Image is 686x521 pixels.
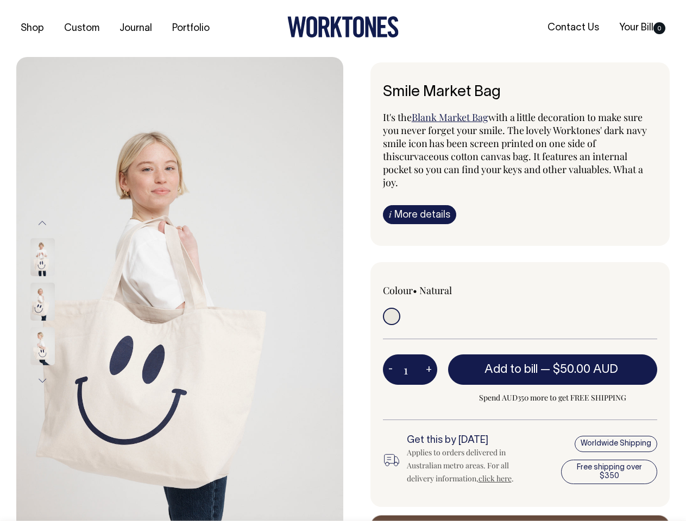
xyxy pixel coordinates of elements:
button: Next [34,368,51,393]
span: — [540,364,621,375]
img: Smile Market Bag [30,283,55,321]
span: 0 [653,22,665,34]
a: Shop [16,20,48,37]
button: + [420,359,437,380]
span: Add to bill [484,364,538,375]
label: Natural [419,284,452,297]
a: iMore details [383,205,456,224]
button: - [383,359,398,380]
a: Contact Us [543,19,603,37]
a: Journal [115,20,156,37]
span: Spend AUD350 more to get FREE SHIPPING [448,391,658,404]
button: Previous [34,211,51,235]
a: Blank Market Bag [412,111,488,124]
a: Custom [60,20,104,37]
a: click here [479,473,512,484]
img: Smile Market Bag [30,327,55,365]
a: Your Bill0 [615,19,670,37]
a: Portfolio [168,20,214,37]
div: Applies to orders delivered in Australian metro areas. For all delivery information, . [407,446,532,485]
span: i [389,208,392,220]
button: Add to bill —$50.00 AUD [448,354,658,385]
p: It's the with a little decoration to make sure you never forget your smile. The lovely Worktones'... [383,111,658,189]
div: Colour [383,284,493,297]
span: $50.00 AUD [553,364,618,375]
span: • [413,284,417,297]
img: Smile Market Bag [30,238,55,276]
h6: Get this by [DATE] [407,435,532,446]
h6: Smile Market Bag [383,84,658,101]
span: curvaceous cotton canvas bag. It features an internal pocket so you can find your keys and other ... [383,150,643,189]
